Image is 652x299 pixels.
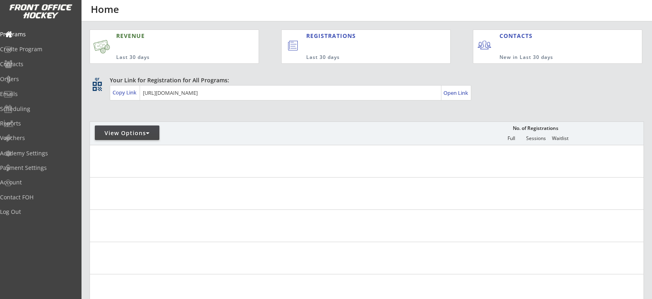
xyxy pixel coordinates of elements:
div: Open Link [443,90,469,96]
div: View Options [95,129,159,137]
div: Sessions [524,136,548,141]
div: Full [499,136,523,141]
div: REVENUE [116,32,219,40]
div: Waitlist [548,136,572,141]
div: REGISTRATIONS [306,32,413,40]
div: qr [92,76,102,82]
a: Open Link [443,87,469,98]
div: No. of Registrations [510,125,560,131]
button: qr_code [91,80,103,92]
div: CONTACTS [499,32,536,40]
div: Your Link for Registration for All Programs: [110,76,619,84]
div: Last 30 days [306,54,417,61]
div: Copy Link [113,89,138,96]
div: New in Last 30 days [499,54,604,61]
div: Last 30 days [116,54,219,61]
